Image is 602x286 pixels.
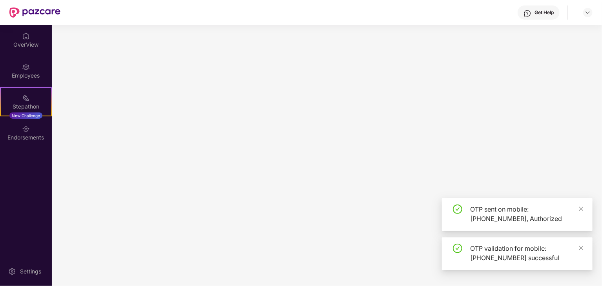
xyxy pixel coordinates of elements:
span: close [578,245,584,251]
span: close [578,206,584,212]
div: OTP validation for mobile: [PHONE_NUMBER] successful [470,244,583,262]
img: svg+xml;base64,PHN2ZyBpZD0iSGVscC0zMngzMiIgeG1sbnM9Imh0dHA6Ly93d3cudzMub3JnLzIwMDAvc3ZnIiB3aWR0aD... [524,9,531,17]
img: svg+xml;base64,PHN2ZyBpZD0iRW5kb3JzZW1lbnRzIiB4bWxucz0iaHR0cDovL3d3dy53My5vcmcvMjAwMC9zdmciIHdpZH... [22,125,30,133]
img: svg+xml;base64,PHN2ZyBpZD0iRHJvcGRvd24tMzJ4MzIiIHhtbG5zPSJodHRwOi8vd3d3LnczLm9yZy8yMDAwL3N2ZyIgd2... [585,9,591,16]
div: OTP sent on mobile: [PHONE_NUMBER], Authorized [470,205,583,223]
div: Stepathon [1,103,51,110]
img: svg+xml;base64,PHN2ZyB4bWxucz0iaHR0cDovL3d3dy53My5vcmcvMjAwMC9zdmciIHdpZHRoPSIyMSIgaGVpZ2h0PSIyMC... [22,94,30,102]
div: New Challenge [9,112,42,119]
div: Settings [18,268,44,275]
img: svg+xml;base64,PHN2ZyBpZD0iRW1wbG95ZWVzIiB4bWxucz0iaHR0cDovL3d3dy53My5vcmcvMjAwMC9zdmciIHdpZHRoPS... [22,63,30,71]
span: check-circle [453,244,462,253]
div: Get Help [535,9,554,16]
img: New Pazcare Logo [9,7,60,18]
img: svg+xml;base64,PHN2ZyBpZD0iSG9tZSIgeG1sbnM9Imh0dHA6Ly93d3cudzMub3JnLzIwMDAvc3ZnIiB3aWR0aD0iMjAiIG... [22,32,30,40]
span: check-circle [453,205,462,214]
img: svg+xml;base64,PHN2ZyBpZD0iU2V0dGluZy0yMHgyMCIgeG1sbnM9Imh0dHA6Ly93d3cudzMub3JnLzIwMDAvc3ZnIiB3aW... [8,268,16,275]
